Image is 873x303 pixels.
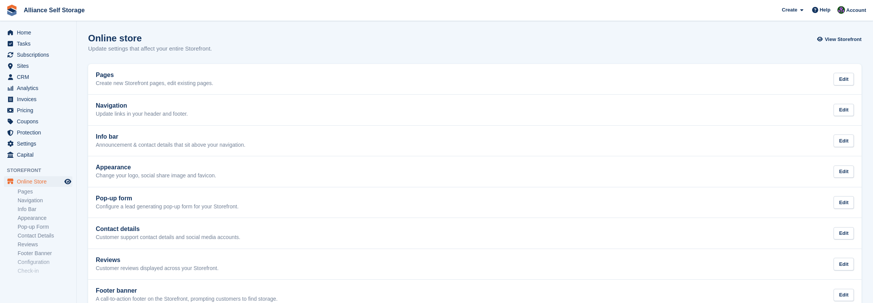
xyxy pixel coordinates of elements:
[7,167,76,174] span: Storefront
[18,250,72,257] a: Footer Banner
[17,83,63,93] span: Analytics
[18,188,72,195] a: Pages
[837,6,845,14] img: Romilly Norton
[96,296,278,303] p: A call-to-action footer on the Storefront, prompting customers to find storage.
[96,102,188,109] h2: Navigation
[88,64,862,95] a: Pages Create new Storefront pages, edit existing pages. Edit
[4,105,72,116] a: menu
[820,6,830,14] span: Help
[96,133,246,140] h2: Info bar
[834,165,854,178] div: Edit
[4,49,72,60] a: menu
[21,4,88,16] a: Alliance Self Storage
[4,61,72,71] a: menu
[825,36,862,43] span: View Storefront
[4,72,72,82] a: menu
[846,7,866,14] span: Account
[4,149,72,160] a: menu
[18,206,72,213] a: Info Bar
[96,172,216,179] p: Change your logo, social share image and favicon.
[96,80,213,87] p: Create new Storefront pages, edit existing pages.
[834,227,854,240] div: Edit
[17,116,63,127] span: Coupons
[96,142,246,149] p: Announcement & contact details that sit above your navigation.
[17,176,63,187] span: Online Store
[6,5,18,16] img: stora-icon-8386f47178a22dfd0bd8f6a31ec36ba5ce8667c1dd55bd0f319d3a0aa187defe.svg
[4,83,72,93] a: menu
[18,232,72,239] a: Contact Details
[834,258,854,270] div: Edit
[4,116,72,127] a: menu
[834,73,854,85] div: Edit
[17,149,63,160] span: Capital
[88,249,862,280] a: Reviews Customer reviews displayed across your Storefront. Edit
[4,138,72,149] a: menu
[4,127,72,138] a: menu
[4,94,72,105] a: menu
[17,105,63,116] span: Pricing
[96,195,239,202] h2: Pop-up form
[834,134,854,147] div: Edit
[88,156,862,187] a: Appearance Change your logo, social share image and favicon. Edit
[88,33,212,43] h1: Online store
[96,226,240,233] h2: Contact details
[96,72,213,79] h2: Pages
[17,49,63,60] span: Subscriptions
[88,44,212,53] p: Update settings that affect your entire Storefront.
[88,187,862,218] a: Pop-up form Configure a lead generating pop-up form for your Storefront. Edit
[17,94,63,105] span: Invoices
[4,38,72,49] a: menu
[4,176,72,187] a: menu
[17,61,63,71] span: Sites
[18,241,72,248] a: Reviews
[88,218,862,249] a: Contact details Customer support contact details and social media accounts. Edit
[18,197,72,204] a: Navigation
[96,234,240,241] p: Customer support contact details and social media accounts.
[17,27,63,38] span: Home
[834,104,854,116] div: Edit
[96,257,219,264] h2: Reviews
[18,267,72,275] a: Check-in
[18,259,72,266] a: Configuration
[88,126,862,156] a: Info bar Announcement & contact details that sit above your navigation. Edit
[96,164,216,171] h2: Appearance
[4,27,72,38] a: menu
[96,287,278,294] h2: Footer banner
[17,138,63,149] span: Settings
[782,6,797,14] span: Create
[834,289,854,301] div: Edit
[834,196,854,209] div: Edit
[17,72,63,82] span: CRM
[17,38,63,49] span: Tasks
[88,95,862,125] a: Navigation Update links in your header and footer. Edit
[18,223,72,231] a: Pop-up Form
[18,215,72,222] a: Appearance
[17,127,63,138] span: Protection
[96,265,219,272] p: Customer reviews displayed across your Storefront.
[96,111,188,118] p: Update links in your header and footer.
[63,177,72,186] a: Preview store
[819,33,862,46] a: View Storefront
[96,203,239,210] p: Configure a lead generating pop-up form for your Storefront.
